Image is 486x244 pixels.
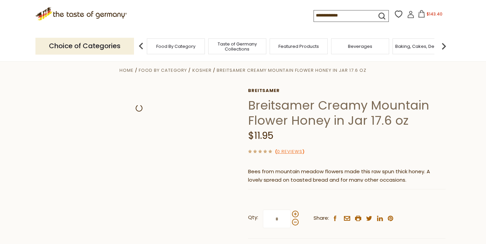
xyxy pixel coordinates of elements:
[248,167,446,184] p: Bees from mountain meadow flowers made this raw spun thick honey. A lovely spread on toasted brea...
[192,67,212,73] a: Kosher
[427,11,442,17] span: $143.40
[248,88,446,93] a: Breitsamer
[348,44,372,49] a: Beverages
[437,39,451,53] img: next arrow
[119,67,134,73] a: Home
[139,67,187,73] a: Food By Category
[156,44,195,49] a: Food By Category
[248,129,273,142] span: $11.95
[263,210,291,228] input: Qty:
[248,98,446,128] h1: Breitsamer Creamy Mountain Flower Honey in Jar 17.6 oz
[416,10,444,20] button: $143.40
[248,213,258,222] strong: Qty:
[35,38,134,54] p: Choice of Categories
[278,44,319,49] a: Featured Products
[277,148,302,155] a: 0 Reviews
[314,214,329,222] span: Share:
[134,39,148,53] img: previous arrow
[210,41,264,52] a: Taste of Germany Collections
[275,148,304,155] span: ( )
[217,67,367,73] a: Breitsamer Creamy Mountain Flower Honey in Jar 17.6 oz
[395,44,448,49] a: Baking, Cakes, Desserts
